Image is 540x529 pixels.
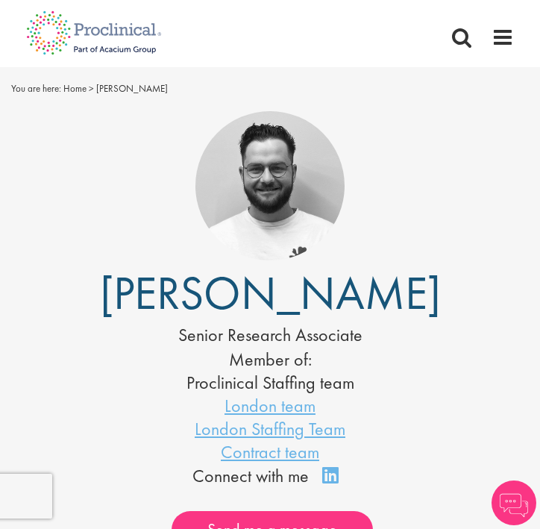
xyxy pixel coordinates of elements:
a: London Staffing Team [195,417,345,440]
span: You are here: [11,82,61,95]
a: London team [225,394,315,417]
label: Member of: [229,348,312,371]
li: Proclinical Staffing team [11,371,529,394]
span: [PERSON_NAME] [100,263,441,323]
div: Senior Research Associate [11,322,529,348]
a: Contract team [221,440,319,463]
img: Emile De Beer [195,111,345,260]
img: Chatbot [492,481,536,525]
